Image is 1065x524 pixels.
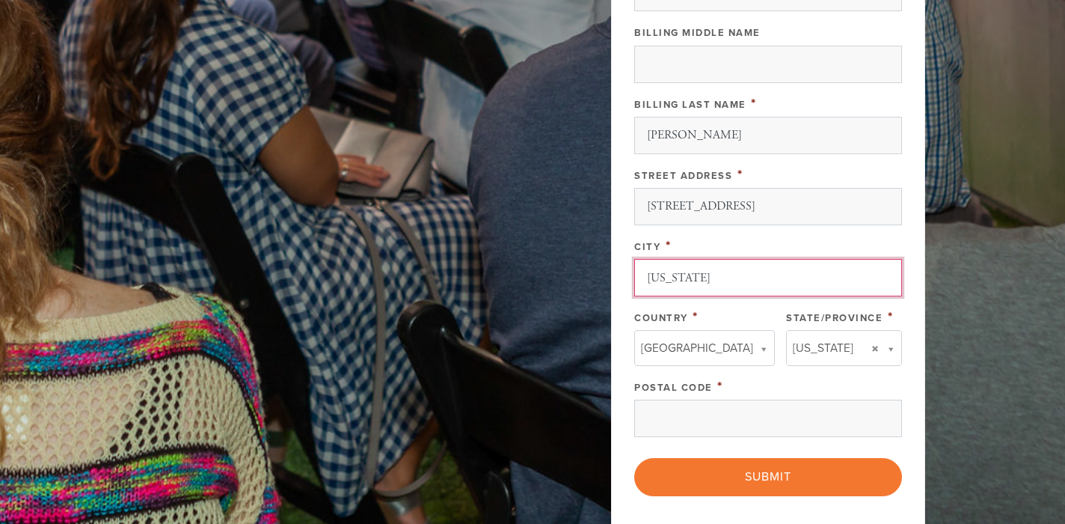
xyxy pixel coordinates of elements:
[666,237,672,254] span: This field is required.
[786,330,902,366] a: [US_STATE]
[634,27,761,39] label: Billing Middle Name
[717,378,723,394] span: This field is required.
[751,95,757,112] span: This field is required.
[634,170,732,182] label: Street Address
[641,338,753,358] span: [GEOGRAPHIC_DATA]
[737,166,743,183] span: This field is required.
[793,338,853,358] span: [US_STATE]
[786,312,883,324] label: State/Province
[693,308,699,325] span: This field is required.
[634,382,713,394] label: Postal Code
[634,312,688,324] label: Country
[888,308,894,325] span: This field is required.
[634,241,660,253] label: City
[634,99,746,111] label: Billing Last Name
[634,330,775,366] a: [GEOGRAPHIC_DATA]
[634,458,902,496] input: Submit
